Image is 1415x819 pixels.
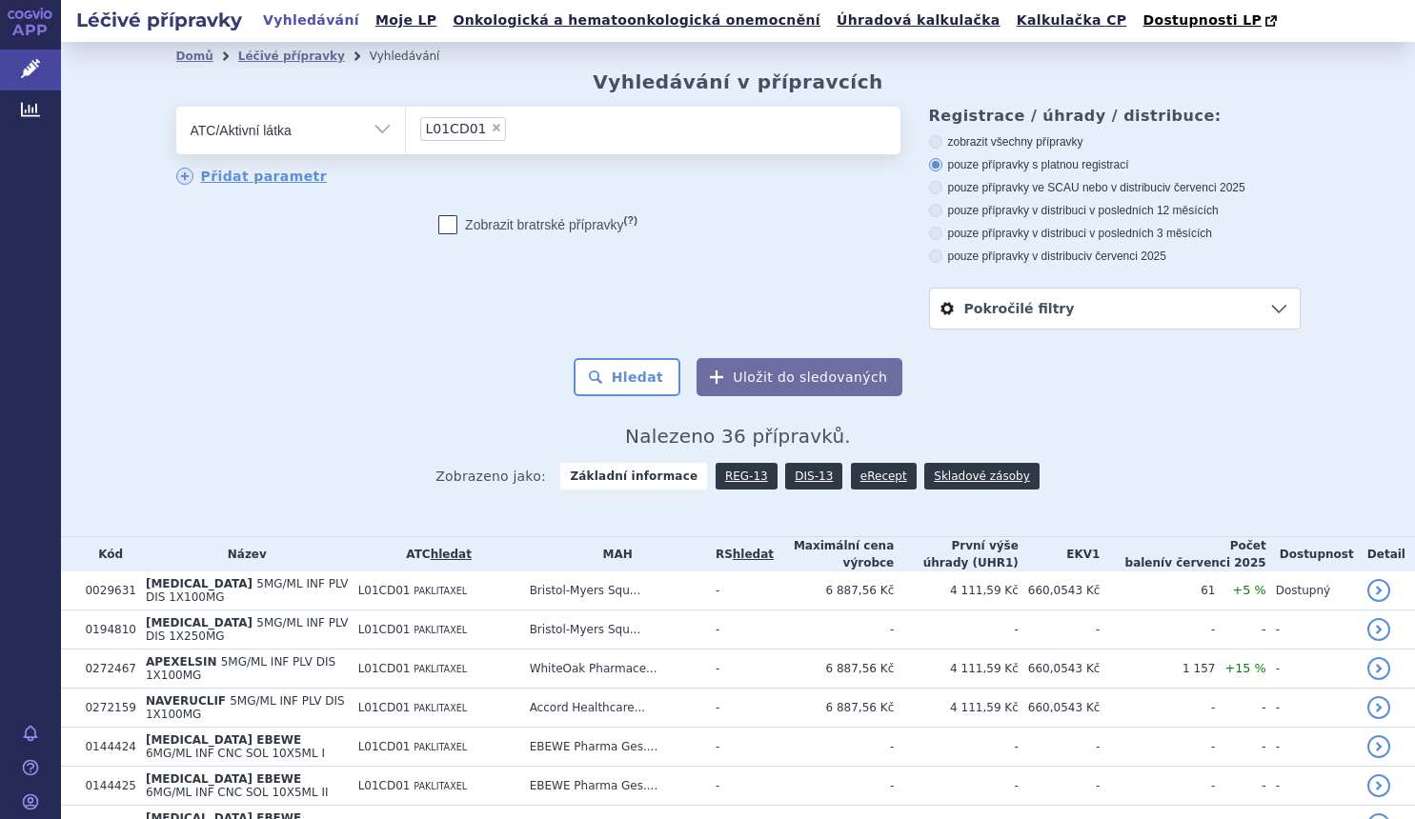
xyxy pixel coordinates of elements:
[1019,649,1101,689] td: 660,0543 Kč
[774,610,894,649] td: -
[358,740,411,753] span: L01CD01
[414,781,467,791] span: PAKLITAXEL
[358,701,411,714] span: L01CD01
[774,649,894,689] td: 6 887,56 Kč
[1137,8,1286,34] a: Dostupnosti LP
[1233,583,1266,597] span: +5 %
[1215,728,1265,767] td: -
[1266,571,1358,610] td: Dostupný
[75,728,135,767] td: 0144424
[1266,610,1358,649] td: -
[414,625,467,635] span: PAKLITAXEL
[774,767,894,806] td: -
[1100,728,1215,767] td: -
[426,122,487,135] span: L01CD01
[831,8,1006,33] a: Úhradová kalkulačka
[520,689,706,728] td: Accord Healthcare...
[75,767,135,806] td: 0144425
[929,203,1301,218] label: pouze přípravky v distribuci v posledních 12 měsících
[146,694,345,721] span: 5MG/ML INF PLV DIS 1X100MG
[520,649,706,689] td: WhiteOak Pharmace...
[1367,618,1390,641] a: detail
[774,728,894,767] td: -
[697,358,902,396] button: Uložit do sledovaných
[894,571,1019,610] td: 4 111,59 Kč
[1019,610,1101,649] td: -
[370,42,465,70] li: Vyhledávání
[930,289,1300,329] a: Pokročilé filtry
[706,649,774,689] td: -
[447,8,826,33] a: Onkologická a hematoonkologická onemocnění
[75,610,135,649] td: 0194810
[520,571,706,610] td: Bristol-Myers Squ...
[894,689,1019,728] td: 4 111,59 Kč
[136,537,349,571] th: Název
[520,610,706,649] td: Bristol-Myers Squ...
[146,577,349,604] span: 5MG/ML INF PLV DIS 1X100MG
[785,463,842,489] a: DIS-13
[146,694,226,708] span: NAVERUCLIF
[370,8,442,33] a: Moje LP
[146,747,325,760] span: 6MG/ML INF CNC SOL 10X5ML I
[358,623,411,636] span: L01CD01
[358,584,411,597] span: L01CD01
[1011,8,1133,33] a: Kalkulačka CP
[1266,689,1358,728] td: -
[75,537,135,571] th: Kód
[238,50,345,63] a: Léčivé přípravky
[1367,696,1390,719] a: detail
[1367,579,1390,602] a: detail
[491,122,502,133] span: ×
[706,689,774,728] td: -
[1100,767,1215,806] td: -
[706,767,774,806] td: -
[706,571,774,610] td: -
[774,571,894,610] td: 6 887,56 Kč
[1266,728,1358,767] td: -
[929,180,1301,195] label: pouze přípravky ve SCAU nebo v distribuci
[706,537,774,571] th: RS
[1019,537,1101,571] th: EKV1
[75,649,135,689] td: 0272467
[520,728,706,767] td: EBEWE Pharma Ges....
[146,786,329,799] span: 6MG/ML INF CNC SOL 10X5ML II
[624,214,637,227] abbr: (?)
[894,537,1019,571] th: První výše úhrady (UHR1)
[438,215,637,234] label: Zobrazit bratrské přípravky
[716,463,778,489] a: REG-13
[1224,661,1265,675] span: +15 %
[1215,689,1265,728] td: -
[1100,610,1215,649] td: -
[176,168,328,185] a: Přidat parametr
[1142,12,1262,28] span: Dostupnosti LP
[1100,689,1215,728] td: -
[435,463,546,489] span: Zobrazeno jako:
[894,767,1019,806] td: -
[929,157,1301,172] label: pouze přípravky s platnou registrací
[706,610,774,649] td: -
[1019,767,1101,806] td: -
[146,772,301,786] span: [MEDICAL_DATA] EBEWE
[733,548,774,561] a: hledat
[146,655,217,669] span: APEXELSIN
[1100,537,1265,571] th: Počet balení
[894,610,1019,649] td: -
[414,742,467,752] span: PAKLITAXEL
[146,577,253,590] span: [MEDICAL_DATA]
[431,548,472,561] a: hledat
[520,537,706,571] th: MAH
[625,425,851,448] span: Nalezeno 36 přípravků.
[1266,767,1358,806] td: -
[414,586,467,596] span: PAKLITAXEL
[520,767,706,806] td: EBEWE Pharma Ges....
[75,571,135,610] td: 0029631
[929,226,1301,241] label: pouze přípravky v distribuci v posledních 3 měsících
[358,662,411,675] span: L01CD01
[1358,537,1415,571] th: Detail
[1100,571,1215,610] td: 61
[894,649,1019,689] td: 4 111,59 Kč
[1367,735,1390,758] a: detail
[929,134,1301,150] label: zobrazit všechny přípravky
[146,616,349,643] span: 5MG/ML INF PLV DIS 1X250MG
[574,358,681,396] button: Hledat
